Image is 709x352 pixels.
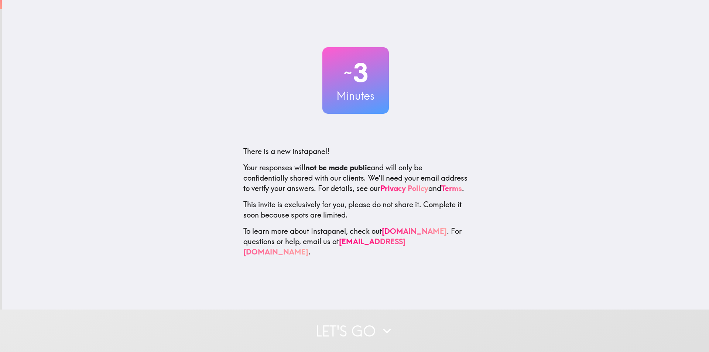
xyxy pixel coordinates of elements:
[243,163,468,194] p: Your responses will and will only be confidentially shared with our clients. We'll need your emai...
[343,62,353,84] span: ~
[305,163,371,172] b: not be made public
[243,226,468,257] p: To learn more about Instapanel, check out . For questions or help, email us at .
[243,237,405,256] a: [EMAIL_ADDRESS][DOMAIN_NAME]
[322,88,389,103] h3: Minutes
[322,58,389,88] h2: 3
[243,199,468,220] p: This invite is exclusively for you, please do not share it. Complete it soon because spots are li...
[243,147,329,156] span: There is a new instapanel!
[441,184,462,193] a: Terms
[382,226,447,236] a: [DOMAIN_NAME]
[380,184,428,193] a: Privacy Policy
